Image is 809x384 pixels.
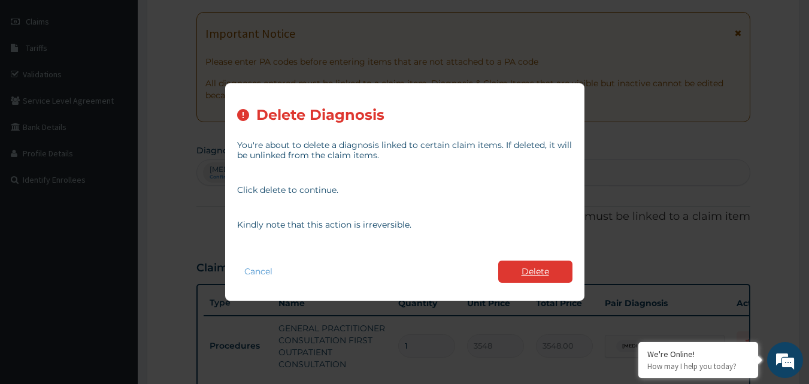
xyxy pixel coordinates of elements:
[6,256,228,298] textarea: Type your message and hit 'Enter'
[237,140,572,161] p: You're about to delete a diagnosis linked to certain claim items. If deleted, it will be unlinked...
[62,67,201,83] div: Chat with us now
[237,185,572,195] p: Click delete to continue.
[647,361,749,371] p: How may I help you today?
[647,349,749,359] div: We're Online!
[196,6,225,35] div: Minimize live chat window
[256,107,384,123] h2: Delete Diagnosis
[237,263,280,280] button: Cancel
[498,261,572,283] button: Delete
[69,116,165,237] span: We're online!
[237,220,572,230] p: Kindly note that this action is irreversible.
[22,60,49,90] img: d_794563401_company_1708531726252_794563401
